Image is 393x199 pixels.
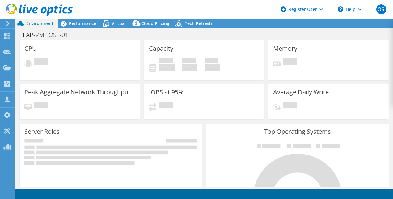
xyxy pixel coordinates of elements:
h4: 0 GiB [205,64,220,71]
h3: Server Roles [24,128,60,135]
h4: 0 GiB [182,64,197,71]
span: Tech Refresh [185,20,212,26]
span: Total [205,58,218,64]
span: Used [159,58,173,64]
h1: LAP-VMHOST-01 [20,32,78,38]
h4: 0 GiB [159,64,175,71]
h3: CPU [24,45,37,52]
span: Environment [26,20,53,26]
h3: Average Daily Write [273,89,329,95]
span: Cloud Pricing [141,20,169,26]
h3: Peak Aggregate Network Throughput [24,89,130,95]
span: Pending [283,102,297,110]
span: Pending [34,58,48,66]
span: Free [182,58,196,64]
h3: Capacity [149,45,173,52]
span: Pending [34,102,48,110]
svg: \n [338,6,343,12]
h3: IOPS at 95% [149,89,184,95]
span: Virtual [112,20,126,26]
span: Performance [69,20,96,26]
span: Pending [159,102,173,110]
h3: Top Operating Systems [211,128,384,135]
h3: Memory [273,45,297,52]
span: Pending [283,58,297,66]
span: OS [376,4,386,14]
